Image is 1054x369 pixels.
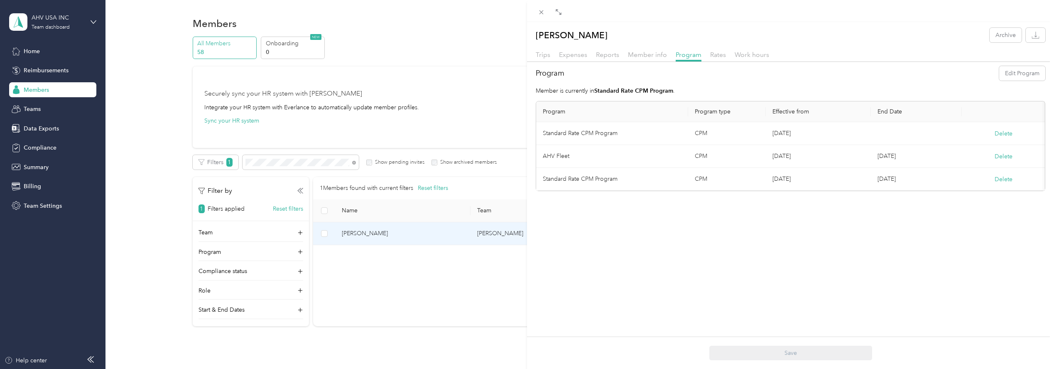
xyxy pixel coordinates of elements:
td: AHV Fleet [536,145,688,168]
p: Member is currently in . [536,86,1045,95]
button: Delete [995,175,1012,184]
th: Effective from [766,101,871,122]
button: Archive [990,28,1022,42]
th: End Date [871,101,962,122]
td: [DATE] [766,122,871,145]
button: Delete [995,152,1012,161]
td: CPM [688,168,765,191]
p: [PERSON_NAME] [536,28,608,42]
span: Expenses [559,51,587,59]
span: Work hours [735,51,769,59]
span: Trips [536,51,550,59]
td: Standard Rate CPM Program [536,168,688,191]
td: [DATE] [871,168,962,191]
iframe: Everlance-gr Chat Button Frame [1007,322,1054,369]
td: CPM [688,122,765,145]
td: [DATE] [766,168,871,191]
span: Rates [710,51,726,59]
span: Member info [628,51,667,59]
strong: Standard Rate CPM Program [594,87,673,94]
button: Edit Program [999,66,1045,81]
span: Reports [596,51,619,59]
th: Program type [688,101,765,122]
td: Standard Rate CPM Program [536,122,688,145]
td: [DATE] [766,145,871,168]
button: Delete [995,129,1012,138]
h2: Program [536,68,564,79]
td: CPM [688,145,765,168]
span: Program [676,51,701,59]
td: [DATE] [871,145,962,168]
th: Program [536,101,688,122]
